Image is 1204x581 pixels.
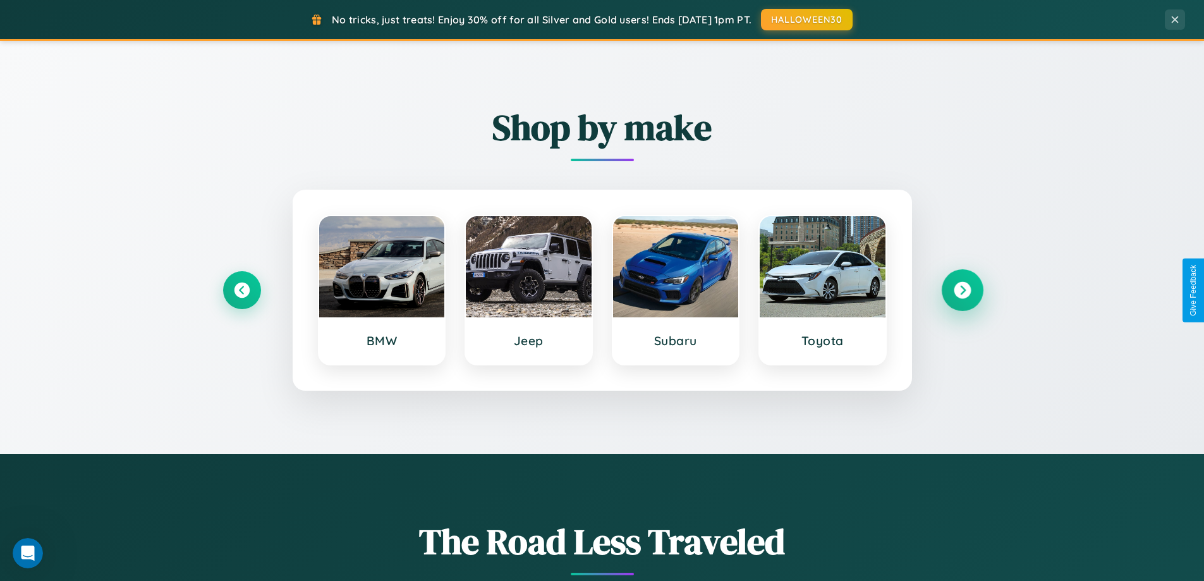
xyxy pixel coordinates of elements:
h1: The Road Less Traveled [223,517,982,566]
h3: BMW [332,333,432,348]
h3: Jeep [478,333,579,348]
h3: Subaru [626,333,726,348]
h3: Toyota [772,333,873,348]
div: Give Feedback [1189,265,1198,316]
span: No tricks, just treats! Enjoy 30% off for all Silver and Gold users! Ends [DATE] 1pm PT. [332,13,751,26]
iframe: Intercom live chat [13,538,43,568]
button: HALLOWEEN30 [761,9,853,30]
h2: Shop by make [223,103,982,152]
